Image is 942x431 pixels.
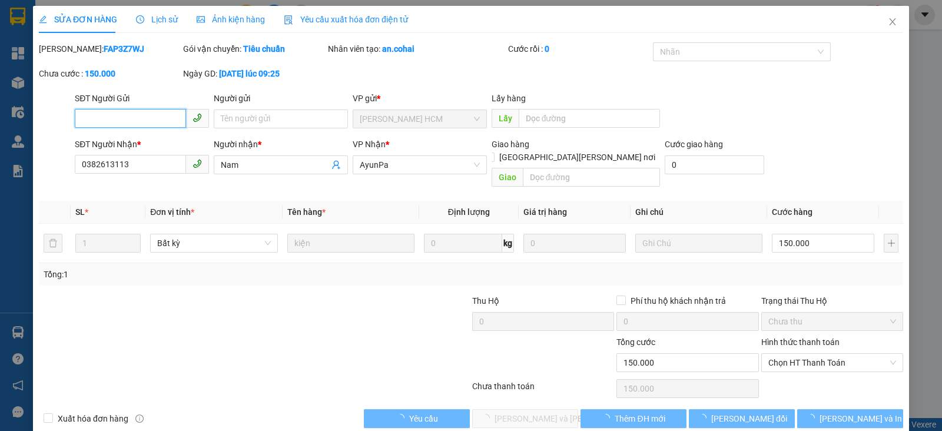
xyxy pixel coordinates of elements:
input: Dọc đường [519,109,661,128]
span: Giao [492,168,523,187]
b: 150.000 [85,69,115,78]
button: Thêm ĐH mới [581,409,686,428]
span: Yêu cầu [409,412,438,425]
div: Tổng: 1 [44,268,364,281]
div: SĐT Người Nhận [75,138,209,151]
span: Bất kỳ [157,234,270,252]
span: SL [75,207,85,217]
div: Nhân viên tạo: [328,42,506,55]
span: AyunPa [360,156,480,174]
div: Ngày GD: [183,67,325,80]
span: phone [193,159,202,168]
span: loading [602,414,615,422]
input: Dọc đường [523,168,661,187]
span: user-add [331,160,341,170]
input: VD: Bàn, Ghế [287,234,414,253]
button: [PERSON_NAME] đổi [689,409,795,428]
span: Thêm ĐH mới [615,412,665,425]
label: Hình thức thanh toán [761,337,840,347]
button: [PERSON_NAME] và In [797,409,903,428]
span: Giá trị hàng [523,207,567,217]
b: 0 [545,44,549,54]
div: [PERSON_NAME]: [39,42,181,55]
button: [PERSON_NAME] và [PERSON_NAME] hàng [472,409,578,428]
div: Cước rồi : [508,42,650,55]
b: [DATE] lúc 09:25 [219,69,280,78]
span: Phí thu hộ khách nhận trả [626,294,731,307]
label: Cước giao hàng [665,140,723,149]
span: loading [698,414,711,422]
span: Giao hàng [492,140,529,149]
span: kg [502,234,514,253]
span: Tên hàng [287,207,326,217]
div: SĐT Người Gửi [75,92,209,105]
div: VP gửi [353,92,487,105]
span: loading [396,414,409,422]
th: Ghi chú [631,201,767,224]
div: Chưa thanh toán [471,380,615,400]
span: VP Nhận [353,140,386,149]
button: delete [44,234,62,253]
div: Trạng thái Thu Hộ [761,294,903,307]
span: clock-circle [136,15,144,24]
input: Cước giao hàng [665,155,764,174]
span: edit [39,15,47,24]
div: Chưa cước : [39,67,181,80]
b: Tiêu chuẩn [243,44,285,54]
span: picture [197,15,205,24]
span: Cước hàng [772,207,812,217]
span: SỬA ĐƠN HÀNG [39,15,117,24]
span: Lấy [492,109,519,128]
span: Ảnh kiện hàng [197,15,265,24]
span: close [888,17,897,26]
span: Trần Phú HCM [360,110,480,128]
span: Thu Hộ [472,296,499,306]
span: [GEOGRAPHIC_DATA][PERSON_NAME] nơi [495,151,660,164]
span: Xuất hóa đơn hàng [53,412,133,425]
b: an.cohai [382,44,414,54]
div: Người gửi [214,92,348,105]
div: Người nhận [214,138,348,151]
input: Ghi Chú [635,234,762,253]
span: loading [807,414,820,422]
img: icon [284,15,293,25]
button: Close [876,6,909,39]
span: Chọn HT Thanh Toán [768,354,896,372]
span: Đơn vị tính [150,207,194,217]
span: [PERSON_NAME] và In [820,412,902,425]
span: phone [193,113,202,122]
span: Lịch sử [136,15,178,24]
span: Tổng cước [616,337,655,347]
span: info-circle [135,415,144,423]
span: [PERSON_NAME] đổi [711,412,787,425]
span: Chưa thu [768,313,896,330]
div: Gói vận chuyển: [183,42,325,55]
button: Yêu cầu [364,409,470,428]
span: Yêu cầu xuất hóa đơn điện tử [284,15,408,24]
b: FAP3Z7WJ [104,44,144,54]
input: 0 [523,234,626,253]
button: plus [884,234,898,253]
span: Lấy hàng [492,94,526,103]
span: Định lượng [448,207,490,217]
